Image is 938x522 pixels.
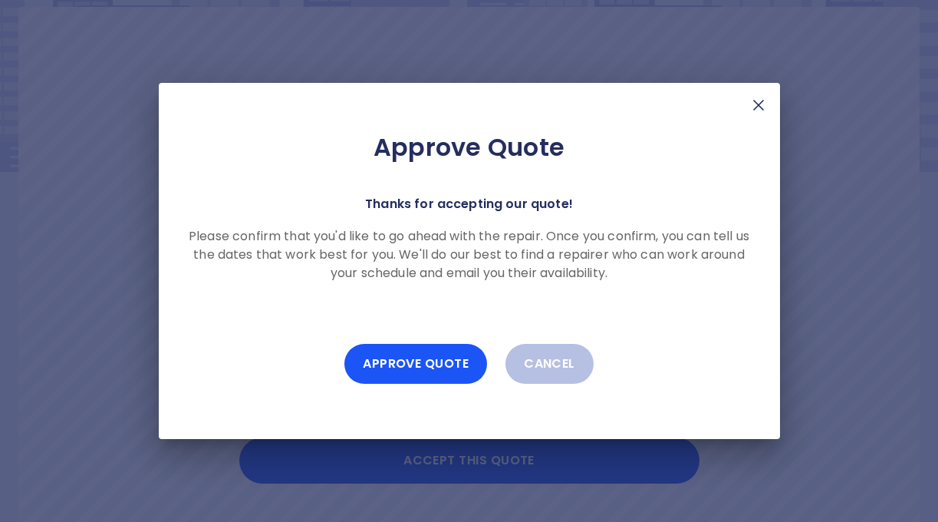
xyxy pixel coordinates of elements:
p: Thanks for accepting our quote! [365,193,573,215]
p: Please confirm that you'd like to go ahead with the repair. Once you confirm, you can tell us the... [183,227,755,282]
button: Approve Quote [344,344,487,384]
h2: Approve Quote [183,132,755,163]
button: Cancel [505,344,594,384]
img: X Mark [749,96,768,114]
